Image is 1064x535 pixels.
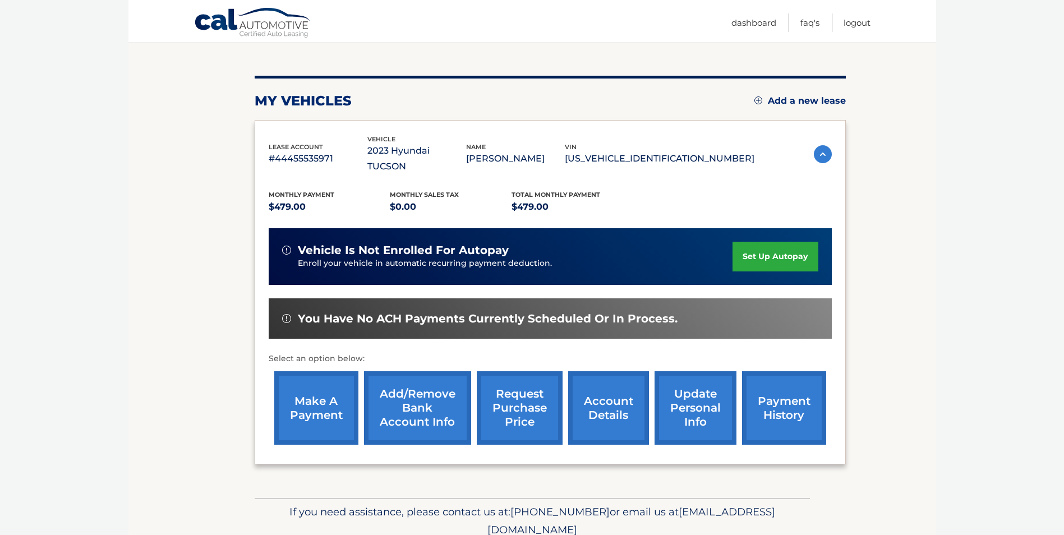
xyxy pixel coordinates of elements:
[274,371,358,445] a: make a payment
[298,257,733,270] p: Enroll your vehicle in automatic recurring payment deduction.
[364,371,471,445] a: Add/Remove bank account info
[844,13,870,32] a: Logout
[754,95,846,107] a: Add a new lease
[466,151,565,167] p: [PERSON_NAME]
[466,143,486,151] span: name
[814,145,832,163] img: accordion-active.svg
[282,246,291,255] img: alert-white.svg
[255,93,352,109] h2: my vehicles
[512,191,600,199] span: Total Monthly Payment
[269,199,390,215] p: $479.00
[282,314,291,323] img: alert-white.svg
[565,151,754,167] p: [US_VEHICLE_IDENTIFICATION_NUMBER]
[269,143,323,151] span: lease account
[367,143,466,174] p: 2023 Hyundai TUCSON
[298,243,509,257] span: vehicle is not enrolled for autopay
[655,371,736,445] a: update personal info
[565,143,577,151] span: vin
[800,13,819,32] a: FAQ's
[510,505,610,518] span: [PHONE_NUMBER]
[568,371,649,445] a: account details
[298,312,678,326] span: You have no ACH payments currently scheduled or in process.
[754,96,762,104] img: add.svg
[194,7,312,40] a: Cal Automotive
[733,242,818,271] a: set up autopay
[390,199,512,215] p: $0.00
[512,199,633,215] p: $479.00
[367,135,395,143] span: vehicle
[269,352,832,366] p: Select an option below:
[477,371,563,445] a: request purchase price
[269,191,334,199] span: Monthly Payment
[742,371,826,445] a: payment history
[390,191,459,199] span: Monthly sales Tax
[731,13,776,32] a: Dashboard
[269,151,367,167] p: #44455535971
